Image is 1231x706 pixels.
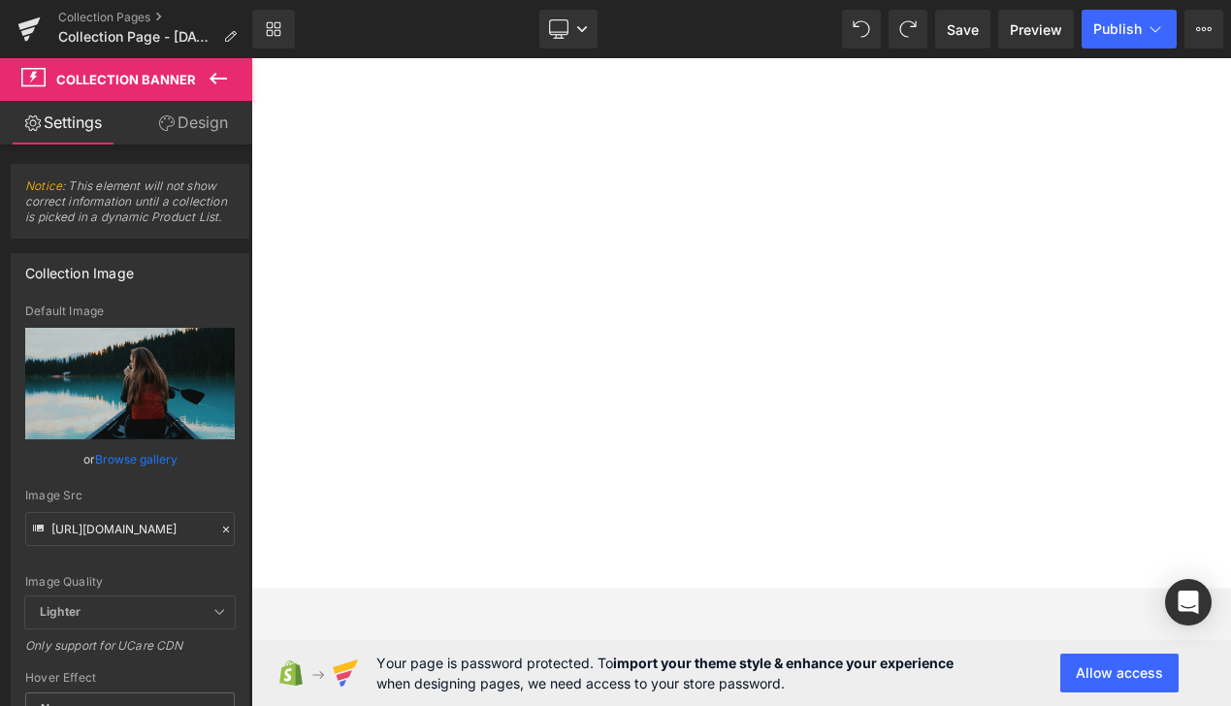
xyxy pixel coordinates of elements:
[25,178,62,193] a: Notice
[1165,579,1212,626] div: Open Intercom Messenger
[25,305,235,318] div: Default Image
[376,653,954,693] span: Your page is password protected. To when designing pages, we need access to your store password.
[58,10,252,25] a: Collection Pages
[25,489,235,502] div: Image Src
[56,72,196,87] span: Collection Banner
[25,575,235,589] div: Image Quality
[58,29,215,45] span: Collection Page - [DATE] 12:30:27
[130,101,256,144] a: Design
[95,442,178,476] a: Browse gallery
[252,10,295,48] a: New Library
[25,178,235,238] span: : This element will not show correct information until a collection is picked in a dynamic Produc...
[1093,21,1142,37] span: Publish
[1010,19,1062,40] span: Preview
[1060,654,1179,692] button: Allow access
[1082,10,1177,48] button: Publish
[947,19,979,40] span: Save
[889,10,927,48] button: Redo
[25,254,134,281] div: Collection Image
[25,638,235,666] div: Only support for UCare CDN
[25,512,235,546] input: Link
[40,604,81,619] b: Lighter
[25,671,235,685] div: Hover Effect
[25,449,235,469] div: or
[1184,10,1223,48] button: More
[998,10,1074,48] a: Preview
[842,10,881,48] button: Undo
[613,655,954,671] strong: import your theme style & enhance your experience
